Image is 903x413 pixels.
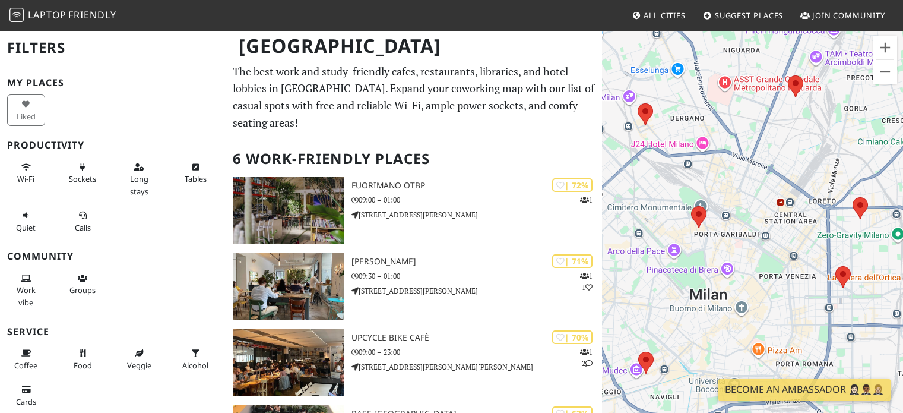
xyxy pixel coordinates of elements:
[64,157,102,189] button: Sockets
[7,251,218,262] h3: Community
[351,257,603,267] h3: [PERSON_NAME]
[17,174,34,184] span: Stable Wi-Fi
[120,157,158,201] button: Long stays
[233,253,344,320] img: oTTo
[715,10,784,21] span: Suggest Places
[69,285,96,295] span: Group tables
[873,36,897,59] button: Zoom in
[185,174,207,184] span: Work-friendly tables
[75,222,91,233] span: Video/audio calls
[233,63,595,131] p: The best work and study-friendly cafes, restaurants, libraries, and hotel lobbies in [GEOGRAPHIC_...
[130,174,148,196] span: Long stays
[226,253,602,320] a: oTTo | 71% 11 [PERSON_NAME] 09:30 – 01:00 [STREET_ADDRESS][PERSON_NAME]
[17,285,36,307] span: People working
[351,181,603,191] h3: Fuorimano OTBP
[873,60,897,84] button: Zoom out
[552,178,593,192] div: | 72%
[7,30,218,66] h2: Filters
[64,206,102,237] button: Calls
[580,346,593,369] p: 1 2
[127,360,151,371] span: Veggie
[233,141,595,177] h2: 6 Work-Friendly Places
[120,343,158,375] button: Veggie
[580,194,593,206] p: 1
[226,177,602,244] a: Fuorimano OTBP | 72% 1 Fuorimano OTBP 09:00 – 01:00 [STREET_ADDRESS][PERSON_NAME]
[351,361,603,373] p: [STREET_ADDRESS][PERSON_NAME][PERSON_NAME]
[226,329,602,396] a: Upcycle Bike Cafè | 70% 12 Upcycle Bike Cafè 09:00 – 23:00 [STREET_ADDRESS][PERSON_NAME][PERSON_N...
[64,269,102,300] button: Groups
[229,30,600,62] h1: [GEOGRAPHIC_DATA]
[16,396,36,407] span: Credit cards
[644,10,686,21] span: All Cities
[7,77,218,89] h3: My Places
[580,270,593,293] p: 1 1
[176,157,214,189] button: Tables
[627,5,690,26] a: All Cities
[351,194,603,206] p: 09:00 – 01:00
[233,329,344,396] img: Upcycle Bike Cafè
[7,140,218,151] h3: Productivity
[718,379,891,401] a: Become an Ambassador 🤵🏻‍♀️🤵🏾‍♂️🤵🏼‍♀️
[14,360,37,371] span: Coffee
[552,254,593,268] div: | 71%
[176,343,214,375] button: Alcohol
[552,330,593,344] div: | 70%
[7,326,218,338] h3: Service
[74,360,92,371] span: Food
[16,222,36,233] span: Quiet
[351,270,603,282] p: 09:30 – 01:00
[9,5,116,26] a: LaptopFriendly LaptopFriendly
[182,360,208,371] span: Alcohol
[351,285,603,297] p: [STREET_ADDRESS][PERSON_NAME]
[69,174,96,184] span: Power sockets
[351,333,603,343] h3: Upcycle Bike Cafè
[28,8,66,21] span: Laptop
[233,177,344,244] img: Fuorimano OTBP
[812,10,885,21] span: Join Community
[351,346,603,358] p: 09:00 – 23:00
[68,8,116,21] span: Friendly
[64,343,102,375] button: Food
[9,8,24,22] img: LaptopFriendly
[796,5,890,26] a: Join Community
[7,206,45,237] button: Quiet
[7,343,45,375] button: Coffee
[7,380,45,411] button: Cards
[7,269,45,312] button: Work vibe
[351,209,603,220] p: [STREET_ADDRESS][PERSON_NAME]
[698,5,788,26] a: Suggest Places
[7,157,45,189] button: Wi-Fi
